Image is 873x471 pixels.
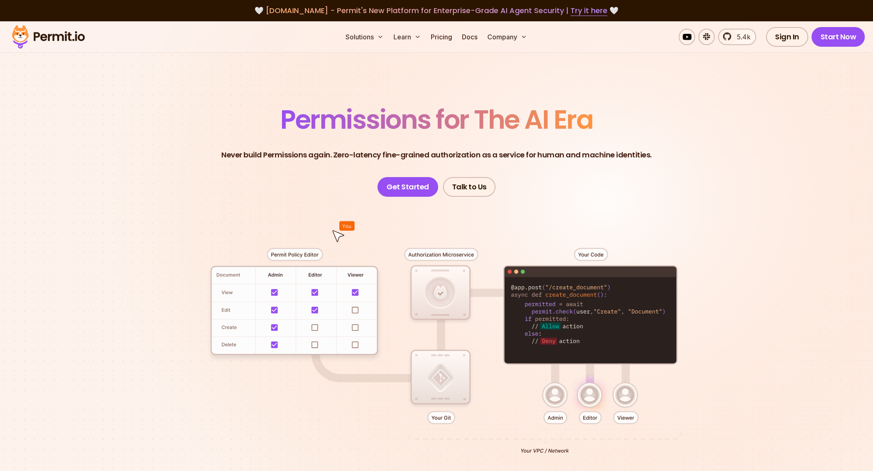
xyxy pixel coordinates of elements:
[390,29,424,45] button: Learn
[342,29,387,45] button: Solutions
[427,29,455,45] a: Pricing
[766,27,808,47] a: Sign In
[812,27,865,47] a: Start Now
[718,29,756,45] a: 5.4k
[377,177,438,197] a: Get Started
[732,32,750,42] span: 5.4k
[459,29,481,45] a: Docs
[266,5,607,16] span: [DOMAIN_NAME] - Permit's New Platform for Enterprise-Grade AI Agent Security |
[8,23,89,51] img: Permit logo
[221,149,652,161] p: Never build Permissions again. Zero-latency fine-grained authorization as a service for human and...
[443,177,496,197] a: Talk to Us
[20,5,853,16] div: 🤍 🤍
[280,101,593,138] span: Permissions for The AI Era
[571,5,607,16] a: Try it here
[484,29,530,45] button: Company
